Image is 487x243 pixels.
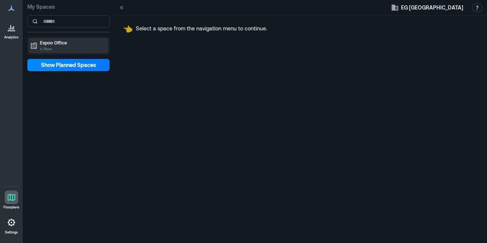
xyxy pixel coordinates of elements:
span: Show Planned Spaces [41,61,96,69]
a: Analytics [2,18,21,42]
span: EG [GEOGRAPHIC_DATA] [401,4,463,11]
p: Analytics [4,35,19,40]
span: pointing left [123,24,133,33]
a: Floorplans [1,188,22,212]
p: Espoo Office [40,40,104,46]
a: Settings [2,213,21,237]
button: Show Planned Spaces [27,59,110,71]
p: Floorplans [3,205,19,210]
button: EG [GEOGRAPHIC_DATA] [389,2,466,14]
p: Select a space from the navigation menu to continue. [136,25,267,32]
p: 1 Floor [40,46,104,52]
p: Settings [5,230,18,235]
p: My Spaces [27,3,110,11]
